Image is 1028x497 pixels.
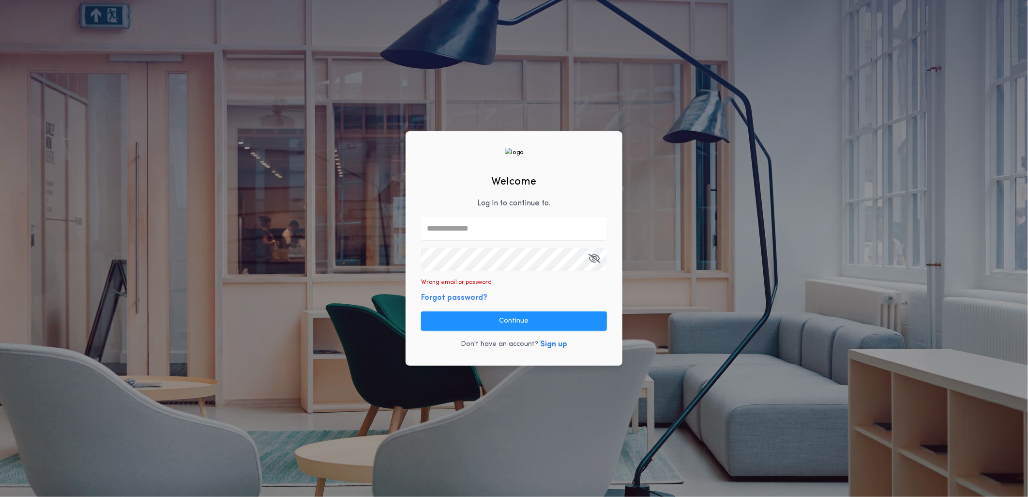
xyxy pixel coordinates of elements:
[540,339,567,350] button: Sign up
[505,148,523,157] img: logo
[421,292,487,304] button: Forgot password?
[477,198,551,209] p: Log in to continue to .
[461,340,538,349] p: Don't have an account?
[492,174,537,190] h2: Welcome
[421,311,607,331] button: Continue
[421,279,492,286] p: Wrong email or password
